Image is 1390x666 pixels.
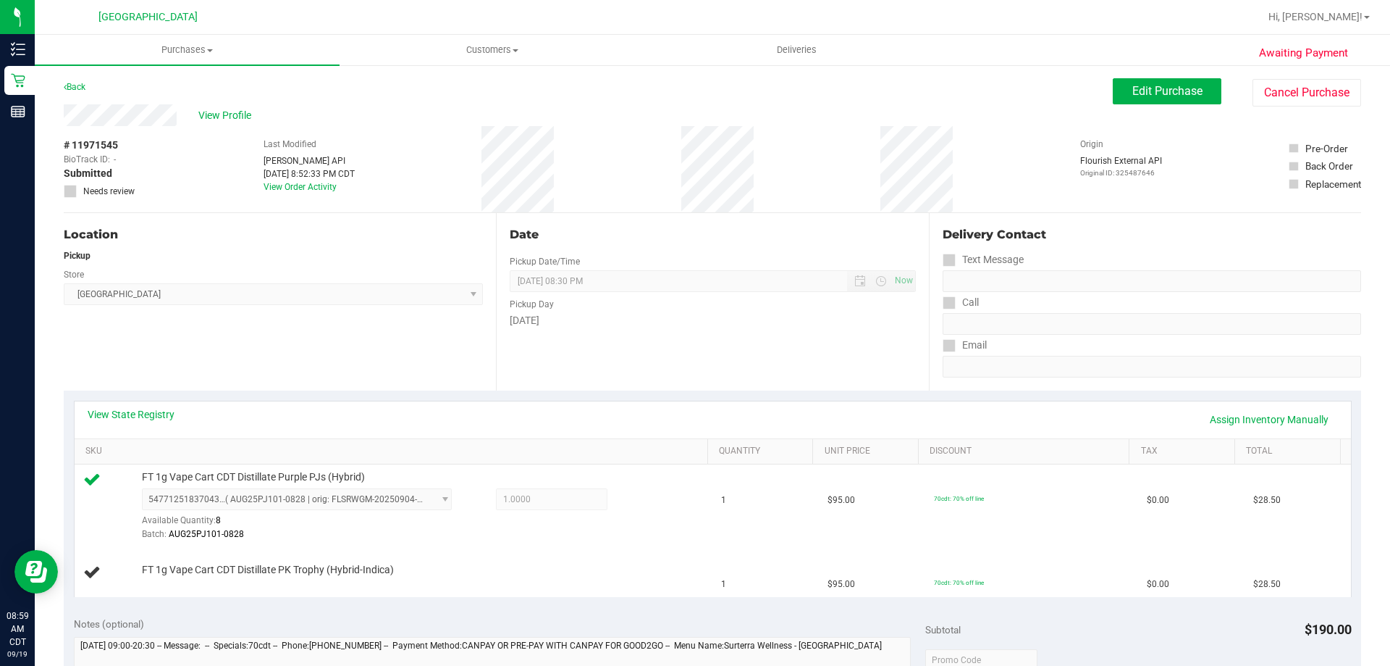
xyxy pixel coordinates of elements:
[1252,79,1361,107] button: Cancel Purchase
[64,166,112,181] span: Submitted
[827,494,855,507] span: $95.00
[14,550,58,594] iframe: Resource center
[1268,11,1362,22] span: Hi, [PERSON_NAME]!
[7,649,28,659] p: 09/19
[943,335,987,356] label: Email
[74,618,144,630] span: Notes (optional)
[510,313,915,328] div: [DATE]
[1080,138,1103,151] label: Origin
[719,446,807,457] a: Quantity
[64,138,118,153] span: # 11971545
[1259,45,1348,62] span: Awaiting Payment
[943,292,979,313] label: Call
[1147,494,1169,507] span: $0.00
[930,446,1124,457] a: Discount
[264,182,337,192] a: View Order Activity
[1132,84,1202,98] span: Edit Purchase
[1305,177,1361,191] div: Replacement
[64,268,84,281] label: Store
[35,35,340,65] a: Purchases
[721,578,726,591] span: 1
[98,11,198,23] span: [GEOGRAPHIC_DATA]
[1305,141,1348,156] div: Pre-Order
[510,255,580,268] label: Pickup Date/Time
[925,624,961,636] span: Subtotal
[83,185,135,198] span: Needs review
[64,251,90,261] strong: Pickup
[85,446,702,457] a: SKU
[1200,407,1338,432] a: Assign Inventory Manually
[264,138,316,151] label: Last Modified
[510,298,554,311] label: Pickup Day
[114,153,116,166] span: -
[142,529,167,539] span: Batch:
[1305,159,1353,173] div: Back Order
[64,82,85,92] a: Back
[142,510,468,538] div: Available Quantity:
[1141,446,1229,457] a: Tax
[644,35,949,65] a: Deliveries
[827,578,855,591] span: $95.00
[1080,167,1162,178] p: Original ID: 325487646
[11,42,25,57] inline-svg: Inventory
[169,529,244,539] span: AUG25PJ101-0828
[7,609,28,649] p: 08:59 AM CDT
[340,43,644,57] span: Customers
[1253,578,1281,591] span: $28.50
[142,563,394,577] span: FT 1g Vape Cart CDT Distillate PK Trophy (Hybrid-Indica)
[1147,578,1169,591] span: $0.00
[64,153,110,166] span: BioTrack ID:
[825,446,913,457] a: Unit Price
[340,35,644,65] a: Customers
[1246,446,1334,457] a: Total
[11,73,25,88] inline-svg: Retail
[88,407,174,422] a: View State Registry
[943,226,1361,243] div: Delivery Contact
[1080,154,1162,178] div: Flourish External API
[35,43,340,57] span: Purchases
[142,470,365,484] span: FT 1g Vape Cart CDT Distillate Purple PJs (Hybrid)
[934,495,984,502] span: 70cdt: 70% off line
[943,270,1361,292] input: Format: (999) 999-9999
[721,494,726,507] span: 1
[1305,622,1352,637] span: $190.00
[1253,494,1281,507] span: $28.50
[11,104,25,119] inline-svg: Reports
[943,313,1361,335] input: Format: (999) 999-9999
[943,249,1024,270] label: Text Message
[264,167,355,180] div: [DATE] 8:52:33 PM CDT
[1113,78,1221,104] button: Edit Purchase
[216,515,221,525] span: 8
[198,108,256,123] span: View Profile
[934,579,984,586] span: 70cdt: 70% off line
[510,226,915,243] div: Date
[264,154,355,167] div: [PERSON_NAME] API
[757,43,836,57] span: Deliveries
[64,226,483,243] div: Location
